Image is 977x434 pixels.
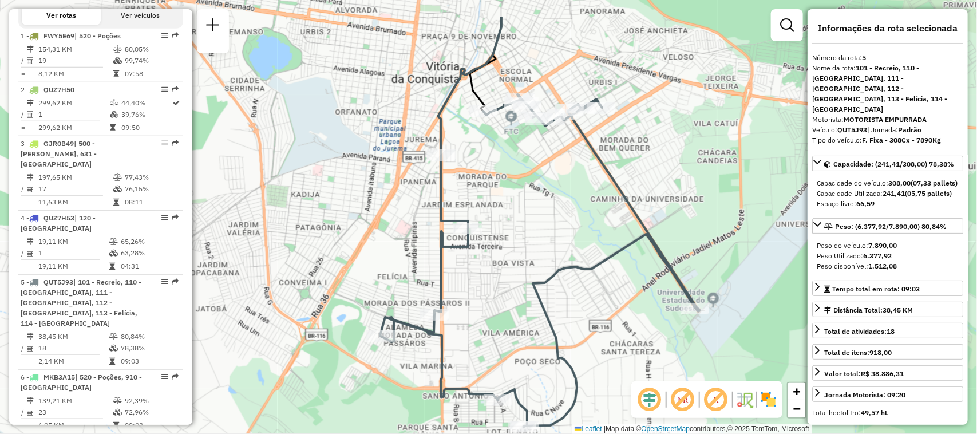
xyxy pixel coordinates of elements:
i: Distância Total [27,333,34,340]
span: | 520 - Poções, 910 - [GEOGRAPHIC_DATA] [21,373,142,392]
td: = [21,122,26,133]
span: 5 - [21,278,141,328]
td: 23 [38,407,113,418]
strong: F. Fixa - 308Cx - 7890Kg [862,136,941,144]
i: % de utilização do peso [110,100,118,106]
i: % de utilização da cubagem [113,409,122,416]
span: Capacidade: (241,41/308,00) 78,38% [833,160,954,168]
strong: 5 [862,53,866,62]
i: Tempo total em rota [109,263,115,270]
em: Rota exportada [172,278,179,285]
strong: 6.377,92 [863,251,892,260]
i: % de utilização do peso [113,397,122,404]
span: | 500 - [PERSON_NAME], 631 - [GEOGRAPHIC_DATA] [21,139,97,168]
td: 76,15% [124,183,179,195]
td: 07:58 [124,68,179,80]
td: 299,62 KM [38,97,109,109]
td: / [21,407,26,418]
span: | 520 - Poções [74,31,121,40]
i: Distância Total [27,46,34,53]
td: 04:31 [120,261,178,272]
a: Peso: (6.377,92/7.890,00) 80,84% [812,218,963,234]
i: % de utilização da cubagem [113,57,122,64]
em: Rota exportada [172,32,179,39]
div: Capacidade do veículo: [817,178,959,188]
i: % de utilização da cubagem [113,186,122,192]
div: Jornada Motorista: 09:20 [824,390,905,400]
i: Tempo total em rota [110,124,116,131]
em: Opções [161,214,168,221]
i: % de utilização da cubagem [110,111,118,118]
em: Rota exportada [172,86,179,93]
button: Ver veículos [101,6,180,25]
strong: MOTORISTA EMPURRADA [844,115,927,124]
div: Distância Total: [824,305,913,315]
i: Tempo total em rota [113,422,119,429]
span: | 120 - [GEOGRAPHIC_DATA] [21,214,96,232]
em: Rota exportada [172,140,179,147]
span: FWY5E69 [43,31,74,40]
i: Tempo total em rota [113,199,119,206]
span: MKB3A15 [43,373,75,381]
i: Rota otimizada [173,100,180,106]
strong: 7.890,00 [868,241,897,250]
div: Peso disponível: [817,261,959,271]
span: 2 - [21,85,74,94]
td: = [21,356,26,367]
td: = [21,196,26,208]
span: Peso do veículo: [817,241,897,250]
i: Total de Atividades [27,250,34,257]
a: Zoom out [788,400,805,417]
a: Capacidade: (241,41/308,00) 78,38% [812,156,963,171]
span: + [793,384,801,399]
td: 09:03 [124,420,179,431]
div: Total hectolitro: [812,408,963,418]
span: 1 - [21,31,121,40]
td: 19,11 KM [38,261,109,272]
td: 154,31 KM [38,44,113,55]
em: Opções [161,373,168,380]
span: Exibir rótulo [702,386,730,413]
td: 17 [38,183,113,195]
i: % de utilização do peso [113,174,122,181]
i: Total de Atividades [27,111,34,118]
td: 63,28% [120,247,178,259]
em: Rota exportada [172,214,179,221]
a: Leaflet [575,425,602,433]
td: 39,76% [121,109,172,120]
span: − [793,401,801,416]
td: 92,39% [124,395,179,407]
em: Rota exportada [172,373,179,380]
strong: 49,57 hL [861,408,888,417]
div: Nome da rota: [812,63,963,115]
strong: Padrão [898,125,921,134]
i: Total de Atividades [27,186,34,192]
td: 6,05 KM [38,420,113,431]
td: 77,43% [124,172,179,183]
td: = [21,420,26,431]
div: Veículo: [812,125,963,135]
strong: (07,33 pallets) [911,179,958,187]
em: Opções [161,86,168,93]
strong: (05,75 pallets) [905,189,952,198]
div: Peso Utilizado: [817,251,959,261]
div: Capacidade Utilizada: [817,188,959,199]
td: = [21,68,26,80]
strong: 66,59 [856,199,875,208]
i: % de utilização do peso [113,46,122,53]
span: QUT5J93 [43,278,73,286]
i: Tempo total em rota [113,70,119,77]
strong: R$ 38.886,31 [861,369,904,378]
td: 80,84% [120,331,178,342]
span: 4 - [21,214,96,232]
td: 139,21 KM [38,395,113,407]
span: QUZ7H50 [43,85,74,94]
span: Total de atividades: [824,327,895,336]
span: Peso: (6.377,92/7.890,00) 80,84% [835,222,947,231]
td: / [21,55,26,66]
em: Opções [161,140,168,147]
td: 1 [38,247,109,259]
strong: 1.512,08 [868,262,897,270]
strong: 308,00 [888,179,911,187]
div: Peso: (6.377,92/7.890,00) 80,84% [812,236,963,276]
